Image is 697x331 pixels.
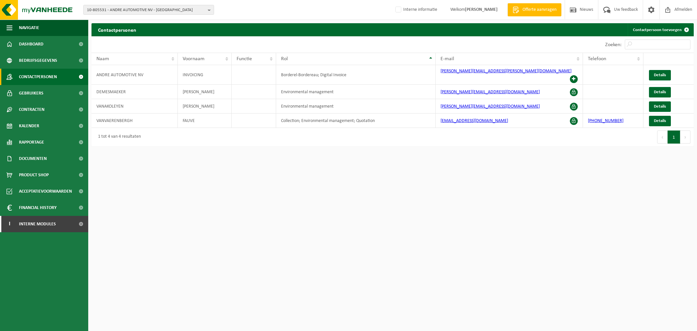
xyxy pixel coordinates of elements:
[588,118,623,123] a: [PHONE_NUMBER]
[440,90,540,95] a: [PERSON_NAME][EMAIL_ADDRESS][DOMAIN_NAME]
[19,216,56,232] span: Interne modules
[628,23,693,36] a: Contactpersoon toevoegen
[19,134,44,150] span: Rapportage
[19,20,39,36] span: Navigatie
[19,200,57,216] span: Financial History
[507,3,561,16] a: Offerte aanvragen
[19,101,44,118] span: Contracten
[91,85,178,99] td: DEMESMAEKER
[237,56,252,61] span: Functie
[465,7,498,12] strong: [PERSON_NAME]
[440,69,572,74] a: [PERSON_NAME][EMAIL_ADDRESS][PERSON_NAME][DOMAIN_NAME]
[19,183,72,200] span: Acceptatievoorwaarden
[649,101,671,112] a: Details
[588,56,606,61] span: Telefoon
[178,99,232,113] td: [PERSON_NAME]
[96,56,109,61] span: Naam
[19,118,39,134] span: Kalender
[276,65,436,85] td: Borderel-Bordereau; Digital Invoice
[605,42,622,47] label: Zoeken:
[7,216,12,232] span: I
[649,87,671,97] a: Details
[95,131,141,143] div: 1 tot 4 van 4 resultaten
[19,36,43,52] span: Dashboard
[178,85,232,99] td: [PERSON_NAME]
[657,131,668,144] button: Previous
[668,131,680,144] button: 1
[649,116,671,126] a: Details
[19,85,43,101] span: Gebruikers
[19,150,47,167] span: Documenten
[91,113,178,128] td: VANVAERENBERGH
[19,52,57,69] span: Bedrijfsgegevens
[654,90,666,94] span: Details
[91,99,178,113] td: VANAKOLEYEN
[19,167,49,183] span: Product Shop
[276,85,436,99] td: Environmental management
[654,119,666,123] span: Details
[440,118,508,123] a: [EMAIL_ADDRESS][DOMAIN_NAME]
[19,69,57,85] span: Contactpersonen
[654,104,666,109] span: Details
[394,5,437,15] label: Interne informatie
[87,5,205,15] span: 10-805531 - ANDRE AUTOMOTIVE NV - [GEOGRAPHIC_DATA]
[276,113,436,128] td: Collection; Environmental management; Quotation
[281,56,288,61] span: Rol
[83,5,214,15] button: 10-805531 - ANDRE AUTOMOTIVE NV - [GEOGRAPHIC_DATA]
[178,65,232,85] td: INVOICING
[680,131,690,144] button: Next
[276,99,436,113] td: Environmental management
[91,65,178,85] td: ANDRE AUTOMOTIVE NV
[91,23,143,36] h2: Contactpersonen
[440,104,540,109] a: [PERSON_NAME][EMAIL_ADDRESS][DOMAIN_NAME]
[654,73,666,77] span: Details
[649,70,671,80] a: Details
[440,56,454,61] span: E-mail
[521,7,558,13] span: Offerte aanvragen
[178,113,232,128] td: FAUVE
[183,56,205,61] span: Voornaam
